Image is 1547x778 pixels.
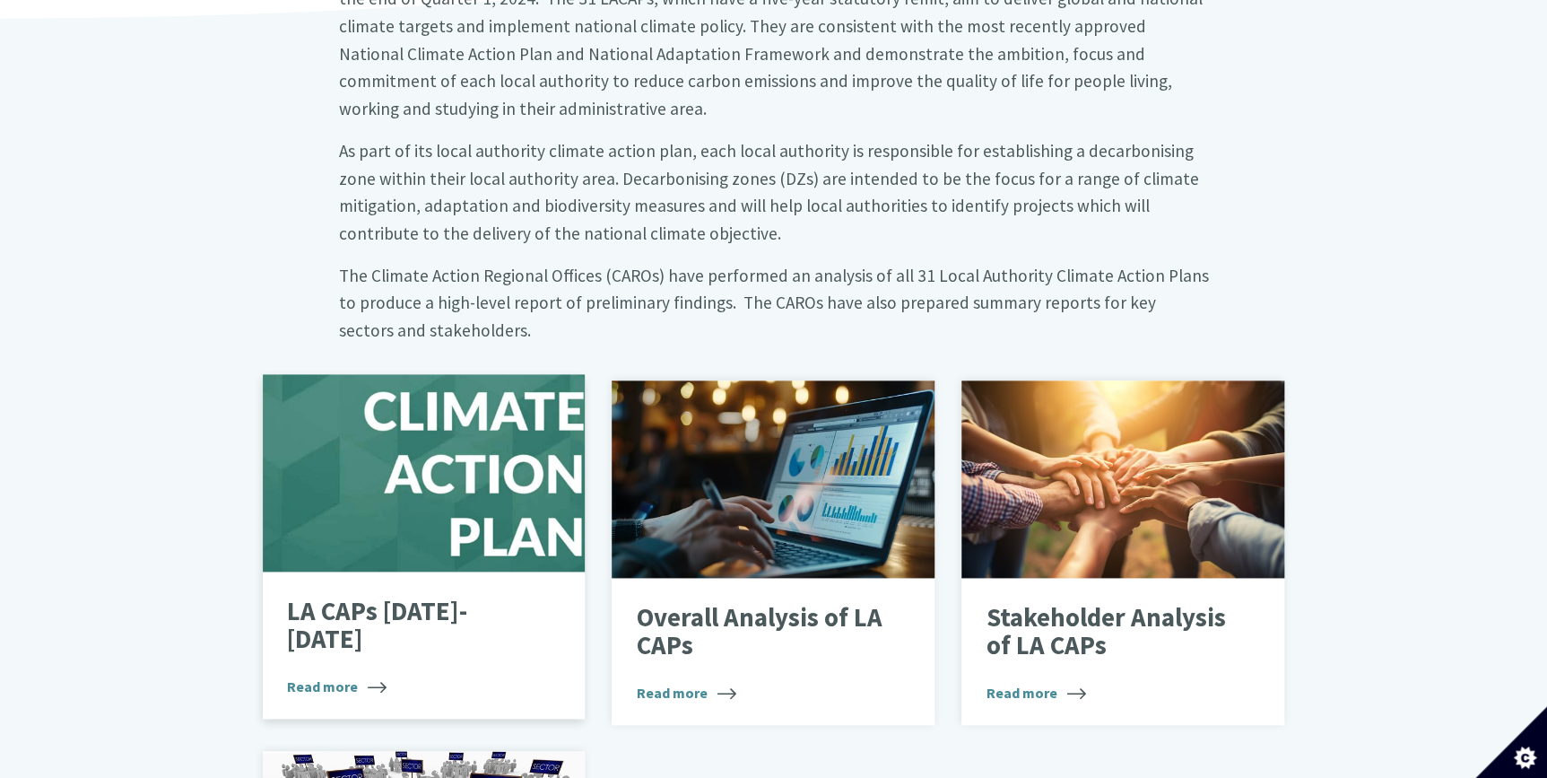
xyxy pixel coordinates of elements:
[338,140,1198,244] big: As part of its local authority climate action plan, each local authority is responsible for estab...
[637,682,736,704] span: Read more
[287,676,387,697] span: Read more
[986,682,1086,704] span: Read more
[612,380,934,725] a: Overall Analysis of LA CAPs Read more
[263,374,586,719] a: LA CAPs [DATE]-[DATE] Read more
[338,265,1208,341] big: The Climate Action Regional Offices (CAROs) have performed an analysis of all 31 Local Authority ...
[1475,706,1547,778] button: Set cookie preferences
[637,604,883,660] p: Overall Analysis of LA CAPs
[287,598,534,654] p: LA CAPs [DATE]-[DATE]
[986,604,1233,660] p: Stakeholder Analysis of LA CAPs
[961,380,1284,725] a: Stakeholder Analysis of LA CAPs Read more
